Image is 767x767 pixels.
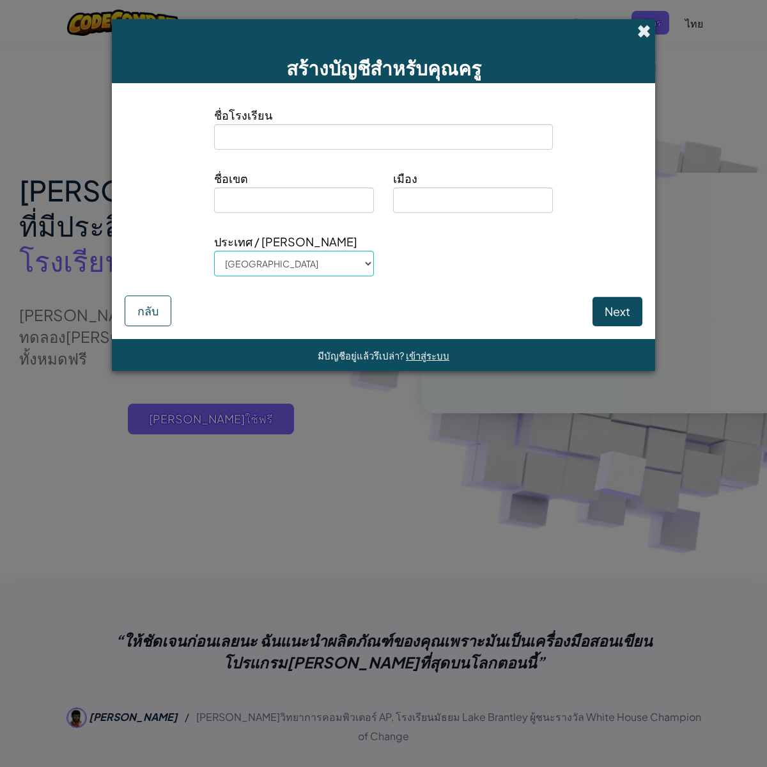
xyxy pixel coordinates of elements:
button: กลับ [125,296,171,326]
span: มีบัญชีอยู่แล้วรึเปล่า? [318,349,406,361]
span: ชื่อโรงเรียน [214,106,553,124]
a: เข้าสู่ระบบ [406,349,449,361]
span: สร้างบัญชีสำหรับคุณครู [286,56,481,80]
span: ชื่อเขต [214,169,374,187]
span: เมือง [393,169,553,187]
span: ประเทศ / [PERSON_NAME] [214,232,374,251]
button: Next [593,297,642,326]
